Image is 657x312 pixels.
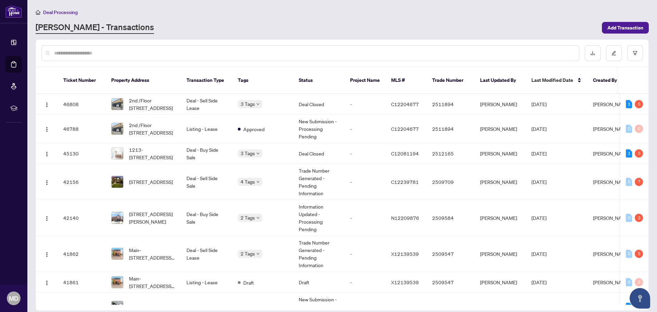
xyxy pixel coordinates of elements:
[256,102,260,106] span: down
[475,236,526,272] td: [PERSON_NAME]
[41,123,52,134] button: Logo
[391,304,420,310] span: W11996005
[129,246,176,261] span: Main-[STREET_ADDRESS][PERSON_NAME]
[58,200,106,236] td: 42140
[241,100,255,108] span: 3 Tags
[633,51,637,55] span: filter
[181,272,232,293] td: Listing - Lease
[44,216,50,221] img: Logo
[241,149,255,157] span: 3 Tags
[243,303,288,311] span: Requires Additional Docs
[293,200,345,236] td: Information Updated - Processing Pending
[181,94,232,115] td: Deal - Sell Side Lease
[41,148,52,159] button: Logo
[112,212,123,224] img: thumbnail-img
[635,125,643,133] div: 0
[112,276,123,288] img: thumbnail-img
[44,252,50,257] img: Logo
[129,146,176,161] span: 1213-[STREET_ADDRESS]
[593,251,630,257] span: [PERSON_NAME]
[531,215,546,221] span: [DATE]
[112,248,123,260] img: thumbnail-img
[256,152,260,155] span: down
[293,272,345,293] td: Draft
[626,125,632,133] div: 0
[241,214,255,222] span: 2 Tags
[626,278,632,286] div: 0
[256,180,260,184] span: down
[345,200,386,236] td: -
[627,45,643,61] button: filter
[593,126,630,132] span: [PERSON_NAME]
[602,22,649,34] button: Add Transaction
[243,279,254,286] span: Draft
[345,143,386,164] td: -
[635,214,643,222] div: 3
[531,126,546,132] span: [DATE]
[391,179,419,185] span: C12239781
[635,178,643,186] div: 7
[129,178,173,186] span: [STREET_ADDRESS]
[181,164,232,200] td: Deal - Sell Side Sale
[611,51,616,55] span: edit
[427,115,475,143] td: 2511894
[243,125,265,133] span: Approved
[129,121,176,136] span: 2nd /Floor [STREET_ADDRESS]
[427,272,475,293] td: 2509547
[112,123,123,135] img: thumbnail-img
[293,94,345,115] td: Deal Closed
[44,151,50,157] img: Logo
[606,45,622,61] button: edit
[345,94,386,115] td: -
[635,250,643,258] div: 5
[531,76,573,84] span: Last Modified Date
[391,215,419,221] span: N12209876
[181,67,232,94] th: Transaction Type
[58,272,106,293] td: 41861
[345,164,386,200] td: -
[531,150,546,157] span: [DATE]
[475,94,526,115] td: [PERSON_NAME]
[44,127,50,132] img: Logo
[345,236,386,272] td: -
[256,216,260,220] span: down
[585,45,601,61] button: download
[58,164,106,200] td: 42156
[391,126,419,132] span: C12204677
[181,200,232,236] td: Deal - Buy Side Sale
[531,279,546,285] span: [DATE]
[427,94,475,115] td: 2511894
[256,252,260,255] span: down
[626,149,632,158] div: 1
[43,9,78,15] span: Deal Processing
[427,200,475,236] td: 2509584
[635,278,643,286] div: 0
[41,212,52,223] button: Logo
[129,97,176,112] span: 2nd /Floor [STREET_ADDRESS]
[427,164,475,200] td: 2509709
[44,180,50,185] img: Logo
[58,67,106,94] th: Ticket Number
[58,115,106,143] td: 46788
[106,67,181,94] th: Property Address
[293,67,345,94] th: Status
[5,5,22,18] img: logo
[36,22,154,34] a: [PERSON_NAME] - Transactions
[391,101,419,107] span: C12204677
[427,236,475,272] td: 2509547
[593,179,630,185] span: [PERSON_NAME]
[626,178,632,186] div: 0
[588,67,629,94] th: Created By
[475,115,526,143] td: [PERSON_NAME]
[293,164,345,200] td: Trade Number Generated - Pending Information
[391,251,419,257] span: X12139539
[526,67,588,94] th: Last Modified Date
[345,67,386,94] th: Project Name
[58,236,106,272] td: 41862
[129,275,176,290] span: Main-[STREET_ADDRESS][PERSON_NAME]
[58,94,106,115] td: 46808
[9,294,18,303] span: MD
[41,277,52,288] button: Logo
[129,210,176,225] span: [STREET_ADDRESS][PERSON_NAME]
[635,149,643,158] div: 5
